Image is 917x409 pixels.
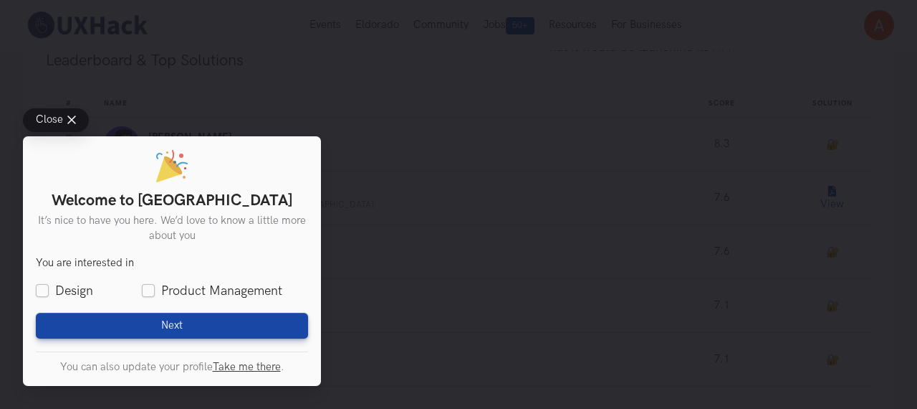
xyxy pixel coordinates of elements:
[36,313,308,339] button: Next
[36,256,134,269] legend: You are interested in
[36,214,308,243] p: It’s nice to have you here. We’d love to know a little more about you
[36,361,308,373] p: You can also update your profile .
[213,361,281,373] a: Take me there
[36,282,93,300] label: Design
[23,108,89,132] button: Close
[142,282,282,300] label: Product Management
[161,319,183,332] span: Next
[36,192,308,210] h1: Welcome to [GEOGRAPHIC_DATA]
[36,115,63,126] span: Close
